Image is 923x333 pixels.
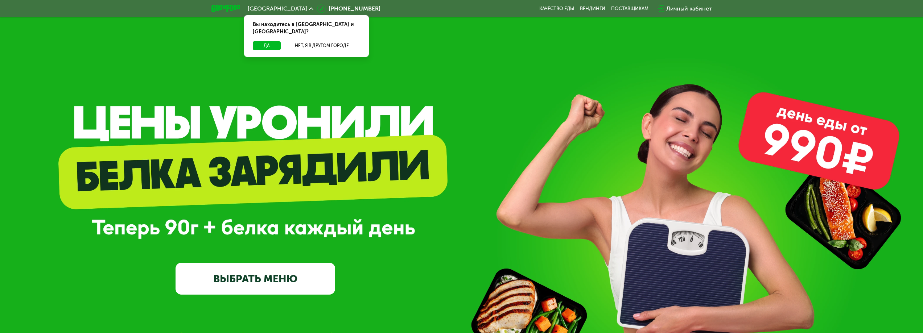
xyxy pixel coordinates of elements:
a: Качество еды [539,6,574,12]
div: поставщикам [611,6,648,12]
button: Нет, я в другом городе [284,41,360,50]
a: ВЫБРАТЬ МЕНЮ [176,263,335,295]
div: Вы находитесь в [GEOGRAPHIC_DATA] и [GEOGRAPHIC_DATA]? [244,15,369,41]
a: Вендинги [580,6,605,12]
span: [GEOGRAPHIC_DATA] [248,6,307,12]
div: Личный кабинет [666,4,712,13]
a: [PHONE_NUMBER] [317,4,380,13]
button: Да [253,41,281,50]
